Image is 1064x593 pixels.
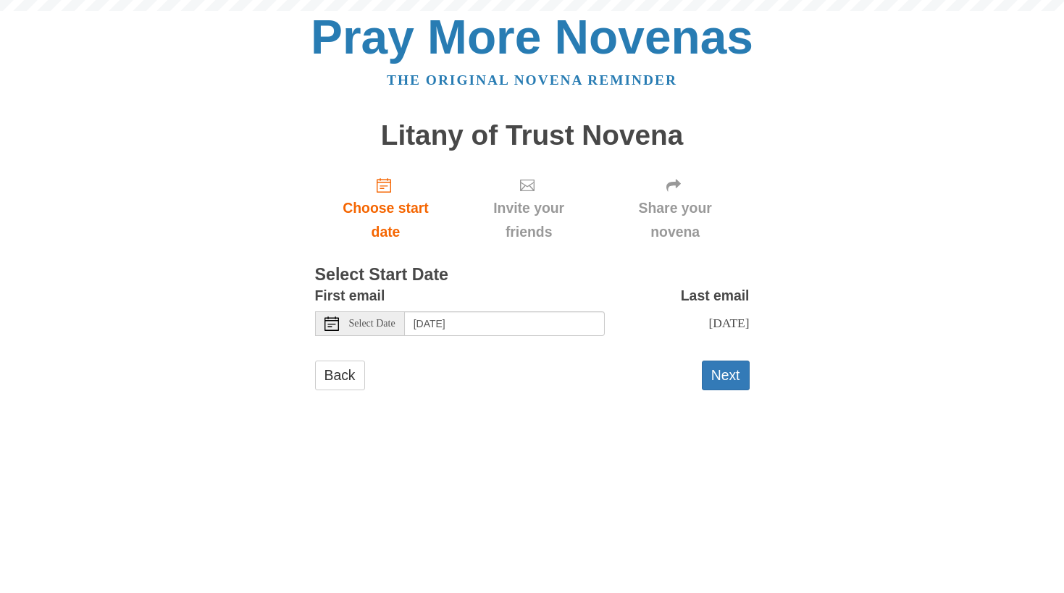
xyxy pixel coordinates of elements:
span: Select Date [349,319,395,329]
label: Last email [681,284,750,308]
span: Invite your friends [471,196,586,244]
a: Pray More Novenas [311,10,753,64]
h3: Select Start Date [315,266,750,285]
a: Back [315,361,365,390]
span: Share your novena [616,196,735,244]
button: Next [702,361,750,390]
a: Choose start date [315,165,457,251]
h1: Litany of Trust Novena [315,120,750,151]
a: The original novena reminder [387,72,677,88]
div: Click "Next" to confirm your start date first. [601,165,750,251]
div: Click "Next" to confirm your start date first. [456,165,600,251]
label: First email [315,284,385,308]
span: Choose start date [330,196,443,244]
span: [DATE] [708,316,749,330]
